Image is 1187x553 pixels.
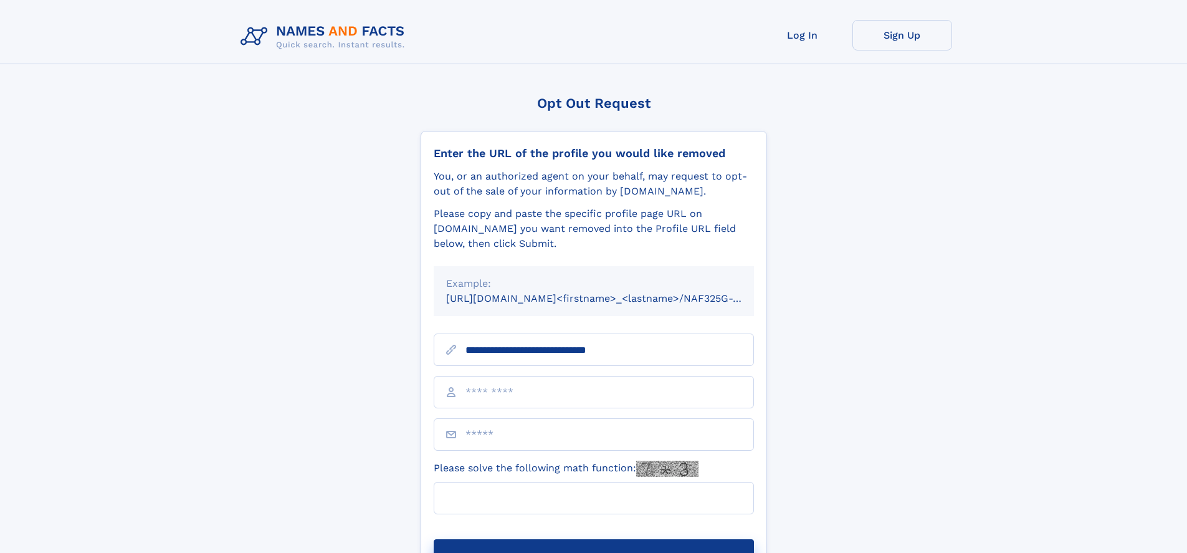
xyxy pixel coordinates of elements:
a: Sign Up [852,20,952,50]
div: Please copy and paste the specific profile page URL on [DOMAIN_NAME] you want removed into the Pr... [434,206,754,251]
div: Opt Out Request [421,95,767,111]
small: [URL][DOMAIN_NAME]<firstname>_<lastname>/NAF325G-xxxxxxxx [446,292,778,304]
div: Enter the URL of the profile you would like removed [434,147,754,160]
a: Log In [753,20,852,50]
label: Please solve the following math function: [434,461,698,477]
div: You, or an authorized agent on your behalf, may request to opt-out of the sale of your informatio... [434,169,754,199]
div: Example: [446,276,741,291]
img: Logo Names and Facts [236,20,415,54]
